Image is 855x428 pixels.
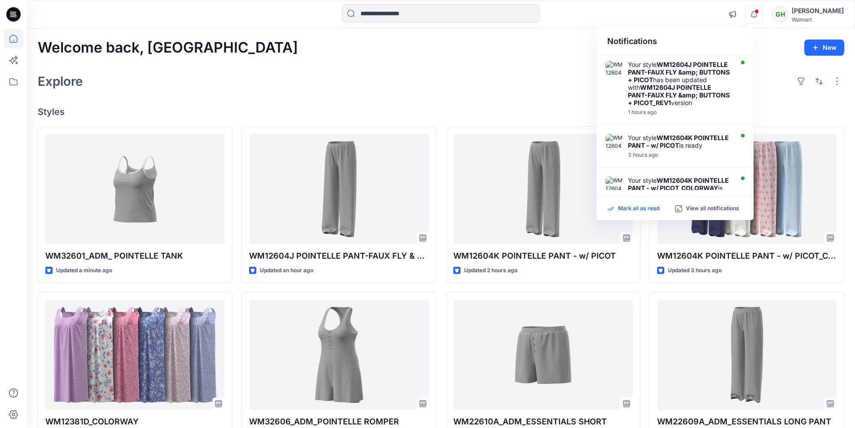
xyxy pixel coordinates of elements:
strong: WM12604J POINTELLE PANT-FAUX FLY &amp; BUTTONS + PICOT_REV1 [628,84,730,106]
a: WM22609A_ADM_ESSENTIALS LONG PANT [657,300,837,410]
p: WM32606_ADM_POINTELLE ROMPER [249,415,429,428]
p: WM22609A_ADM_ESSENTIALS LONG PANT [657,415,837,428]
p: WM12604J POINTELLE PANT-FAUX FLY & BUTTONS + PICOT [249,250,429,262]
h2: Explore [38,74,83,88]
strong: WM12604J POINTELLE PANT-FAUX FLY &amp; BUTTONS + PICOT [628,61,730,84]
button: New [804,40,844,56]
div: Your style has been updated with version [628,61,731,106]
p: WM22610A_ADM_ESSENTIALS SHORT [453,415,633,428]
div: Notifications [596,28,754,55]
img: WM12604K POINTELLE PANT -w PICOT - SOFT SILVER [605,134,623,152]
a: WM12604J POINTELLE PANT-FAUX FLY & BUTTONS + PICOT [249,134,429,245]
a: WM22610A_ADM_ESSENTIALS SHORT [453,300,633,410]
h4: Styles [38,106,844,117]
p: Updated an hour ago [260,266,313,275]
a: WM32601_ADM_ POINTELLE TANK [45,134,225,245]
p: WM12604K POINTELLE PANT - w/ PICOT_COLORWAY [657,250,837,262]
p: Updated 2 hours ago [464,266,517,275]
div: Thursday, September 11, 2025 06:01 [628,109,731,115]
p: WM12381D_COLORWAY [45,415,225,428]
strong: WM12604K POINTELLE PANT - w/ PICOT_COLORWAY [628,176,729,192]
a: WM32606_ADM_POINTELLE ROMPER [249,300,429,410]
a: WM12381D_COLORWAY [45,300,225,410]
p: WM32601_ADM_ POINTELLE TANK [45,250,225,262]
div: Your style is ready [628,134,731,149]
div: Thursday, September 11, 2025 04:54 [628,152,731,158]
a: WM12604K POINTELLE PANT - w/ PICOT [453,134,633,245]
div: Walmart [792,16,844,23]
p: Updated 3 hours ago [668,266,722,275]
img: WM12604K POINTELLE PANT -w PICOT [605,176,623,194]
div: [PERSON_NAME] [792,5,844,16]
div: Your style is ready [628,176,731,199]
div: GH [772,6,788,22]
p: View all notifications [686,205,739,213]
strong: WM12604K POINTELLE PANT - w/ PICOT [628,134,729,149]
p: WM12604K POINTELLE PANT - w/ PICOT [453,250,633,262]
img: WM12604J POINTELLE PANT-FAUX FLY & BUTTONS + PICOT_REV1 [605,61,623,79]
h2: Welcome back, [GEOGRAPHIC_DATA] [38,40,298,56]
p: Mark all as read [618,205,659,213]
p: Updated a minute ago [56,266,112,275]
